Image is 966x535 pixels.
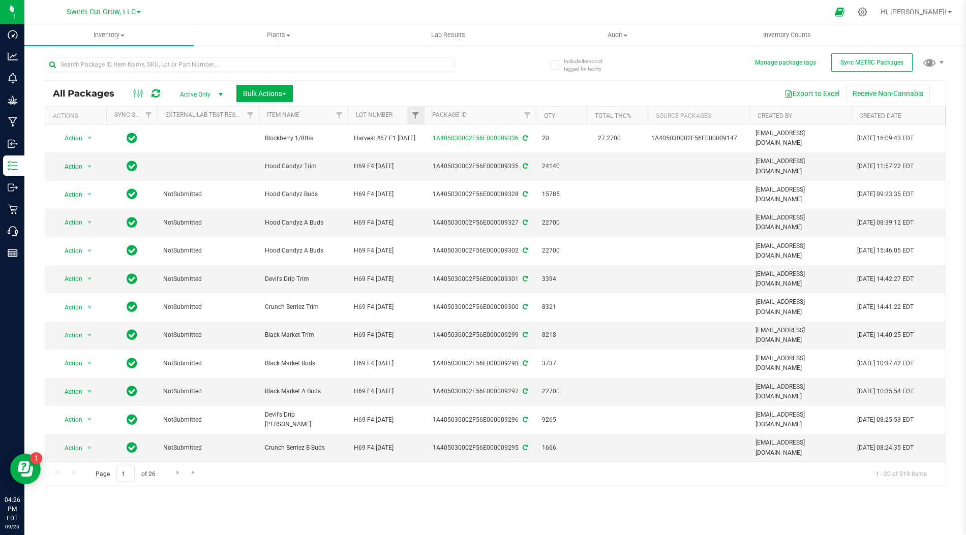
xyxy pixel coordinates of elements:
button: Manage package tags [755,58,816,67]
inline-svg: Call Center [8,226,18,236]
span: Sync from Compliance System [521,303,528,310]
div: Manage settings [856,7,869,17]
span: Action [55,413,83,427]
span: Sync from Compliance System [521,163,528,170]
span: Action [55,441,83,455]
button: Bulk Actions [236,85,293,102]
span: NotSubmitted [163,246,253,256]
span: Hood Candyz Trim [265,162,342,171]
inline-svg: Outbound [8,182,18,193]
inline-svg: Inbound [8,139,18,149]
span: select [83,187,96,202]
span: 1666 [542,443,581,453]
span: Sync from Compliance System [521,388,528,395]
span: NotSubmitted [163,415,253,425]
span: [DATE] 08:24:35 EDT [857,443,914,453]
a: Lab Results [364,24,533,46]
span: Include items not tagged for facility [564,57,615,73]
span: Action [55,215,83,230]
a: Go to the next page [170,466,185,480]
div: 1A405030002F56E000009302 [422,246,537,256]
span: H69 F4 [DATE] [354,302,418,312]
span: [DATE] 08:25:53 EDT [857,415,914,425]
span: NotSubmitted [163,443,253,453]
span: Crunch Berriez Trim [265,302,342,312]
span: 24140 [542,162,581,171]
span: Action [55,300,83,314]
span: [EMAIL_ADDRESS][DOMAIN_NAME] [756,438,845,457]
span: In Sync [127,413,137,427]
a: Go to the last page [187,466,201,480]
span: Hood Candyz Buds [265,190,342,199]
span: Action [55,131,83,145]
span: [DATE] 09:23:35 EDT [857,190,914,199]
a: Audit [533,24,702,46]
span: Audit [533,30,702,40]
span: Action [55,272,83,286]
span: 15785 [542,190,581,199]
a: Qty [544,112,555,119]
span: select [83,272,96,286]
span: H69 F4 [DATE] [354,162,418,171]
a: Plants [194,24,363,46]
span: [EMAIL_ADDRESS][DOMAIN_NAME] [756,410,845,429]
span: NotSubmitted [163,190,253,199]
span: NotSubmitted [163,359,253,368]
div: 1A405030002F56E000009335 [422,162,537,171]
span: Action [55,244,83,258]
span: In Sync [127,187,137,201]
span: Black Market Trim [265,330,342,340]
span: 22700 [542,387,581,396]
inline-svg: Analytics [8,51,18,61]
span: 8218 [542,330,581,340]
span: 3737 [542,359,581,368]
span: Devil's Drip [PERSON_NAME] [265,410,342,429]
div: 1A405030002F56E000009297 [422,387,537,396]
span: H69 F4 [DATE] [354,415,418,425]
span: select [83,160,96,174]
span: Sync from Compliance System [521,247,528,254]
span: Black Market Buds [265,359,342,368]
span: Lab Results [417,30,479,40]
span: 1 - 20 of 519 items [867,466,935,481]
span: [EMAIL_ADDRESS][DOMAIN_NAME] [756,129,845,148]
span: [EMAIL_ADDRESS][DOMAIN_NAME] [756,241,845,261]
div: Actions [53,112,102,119]
button: Receive Non-Cannabis [846,85,930,102]
span: H69 F4 [DATE] [354,274,418,284]
inline-svg: Manufacturing [8,117,18,127]
p: 09/25 [5,523,20,530]
span: Sync METRC Packages [840,59,903,66]
div: 1A405030002F56E000009296 [422,415,537,425]
span: [EMAIL_ADDRESS][DOMAIN_NAME] [756,297,845,317]
span: Hood Candyz A Buds [265,246,342,256]
span: Inventory Counts [749,30,825,40]
div: 1A405030002F56E000009327 [422,218,537,228]
span: H69 F4 [DATE] [354,359,418,368]
span: [DATE] 14:40:25 EDT [857,330,914,340]
span: Black Market A Buds [265,387,342,396]
span: 9265 [542,415,581,425]
span: In Sync [127,131,137,145]
span: Action [55,328,83,342]
a: Filter [140,107,157,124]
span: Action [55,356,83,370]
span: H69 F4 [DATE] [354,443,418,453]
span: Blockberry 1/8ths [265,134,342,143]
a: Created Date [859,112,901,119]
span: H69 F4 [DATE] [354,387,418,396]
inline-svg: Inventory [8,161,18,171]
span: [DATE] 14:41:22 EDT [857,302,914,312]
span: NotSubmitted [163,330,253,340]
iframe: Resource center [10,454,41,484]
a: Package ID [432,111,467,118]
span: Sync from Compliance System [521,135,528,142]
span: [DATE] 11:57:22 EDT [857,162,914,171]
span: [EMAIL_ADDRESS][DOMAIN_NAME] [756,185,845,204]
span: select [83,413,96,427]
span: [DATE] 10:35:54 EDT [857,387,914,396]
div: 1A405030002F56E000009300 [422,302,537,312]
inline-svg: Monitoring [8,73,18,83]
a: Filter [331,107,348,124]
